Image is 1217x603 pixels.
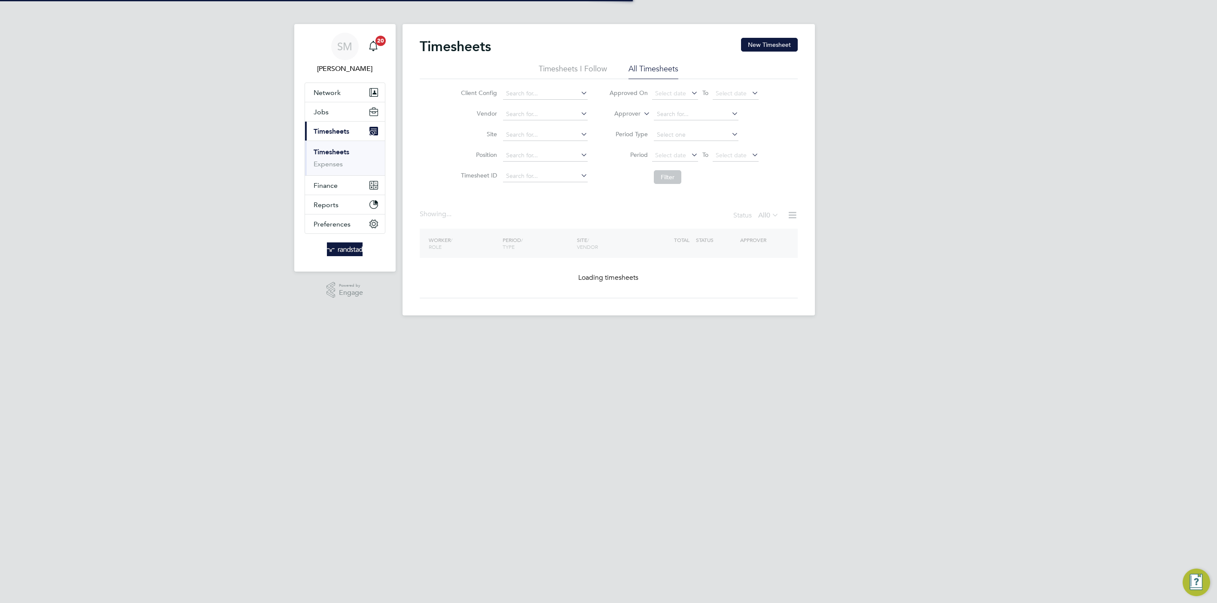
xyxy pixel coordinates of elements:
[655,89,686,97] span: Select date
[314,160,343,168] a: Expenses
[609,130,648,138] label: Period Type
[458,171,497,179] label: Timesheet ID
[503,108,588,120] input: Search for...
[700,87,711,98] span: To
[314,127,349,135] span: Timesheets
[758,211,779,220] label: All
[654,129,738,141] input: Select one
[326,282,363,298] a: Powered byEngage
[1183,569,1210,596] button: Engage Resource Center
[655,151,686,159] span: Select date
[446,210,451,218] span: ...
[305,83,385,102] button: Network
[305,176,385,195] button: Finance
[602,110,641,118] label: Approver
[314,181,338,190] span: Finance
[458,110,497,117] label: Vendor
[458,151,497,159] label: Position
[314,201,339,209] span: Reports
[305,195,385,214] button: Reports
[733,210,781,222] div: Status
[305,141,385,175] div: Timesheets
[305,33,385,74] a: SM[PERSON_NAME]
[305,64,385,74] span: Scott McGlynn
[339,282,363,289] span: Powered by
[458,89,497,97] label: Client Config
[609,89,648,97] label: Approved On
[375,36,386,46] span: 20
[305,122,385,141] button: Timesheets
[337,41,352,52] span: SM
[609,151,648,159] label: Period
[654,170,681,184] button: Filter
[458,130,497,138] label: Site
[503,88,588,100] input: Search for...
[339,289,363,297] span: Engage
[314,89,341,97] span: Network
[420,38,491,55] h2: Timesheets
[503,170,588,182] input: Search for...
[327,242,363,256] img: randstad-logo-retina.png
[628,64,678,79] li: All Timesheets
[305,102,385,121] button: Jobs
[314,220,351,228] span: Preferences
[700,149,711,160] span: To
[305,214,385,233] button: Preferences
[365,33,382,60] a: 20
[716,151,747,159] span: Select date
[420,210,453,219] div: Showing
[766,211,770,220] span: 0
[314,108,329,116] span: Jobs
[741,38,798,52] button: New Timesheet
[314,148,349,156] a: Timesheets
[305,242,385,256] a: Go to home page
[294,24,396,272] nav: Main navigation
[539,64,607,79] li: Timesheets I Follow
[503,129,588,141] input: Search for...
[503,150,588,162] input: Search for...
[716,89,747,97] span: Select date
[654,108,738,120] input: Search for...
